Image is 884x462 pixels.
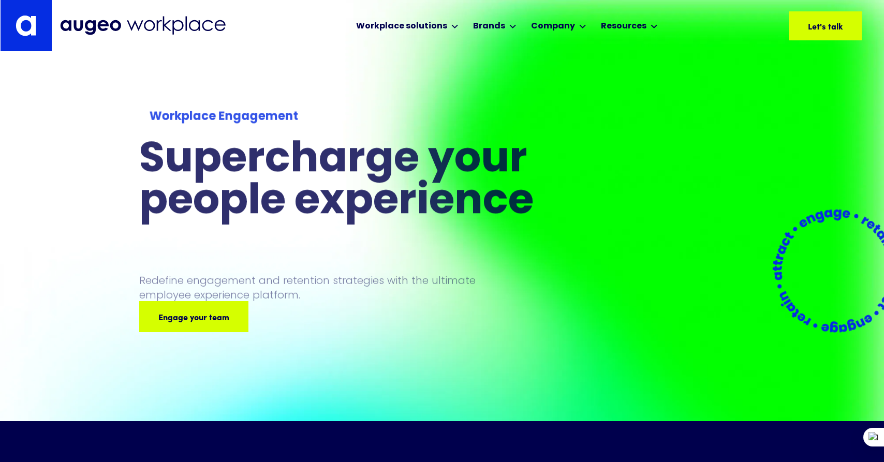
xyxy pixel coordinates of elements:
[356,20,447,33] div: Workplace solutions
[60,16,226,35] img: Augeo Workplace business unit full logo in mignight blue.
[601,20,646,33] div: Resources
[531,20,575,33] div: Company
[139,140,586,223] h1: Supercharge your people experience
[139,301,248,332] a: Engage your team
[139,273,495,302] p: Redefine engagement and retention strategies with the ultimate employee experience platform.
[16,15,36,36] img: Augeo's "a" monogram decorative logo in white.
[150,108,577,126] div: Workplace Engagement
[789,11,862,40] a: Let's talk
[473,20,505,33] div: Brands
